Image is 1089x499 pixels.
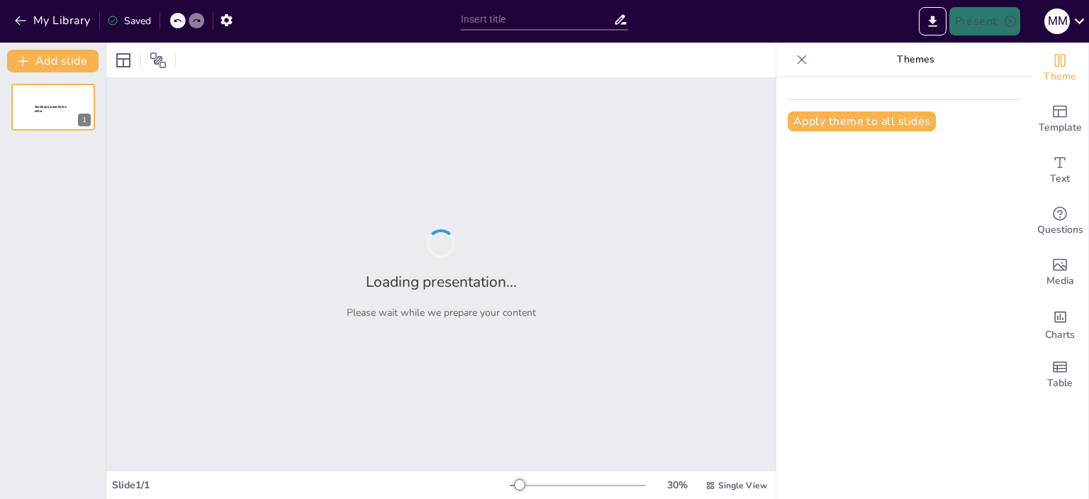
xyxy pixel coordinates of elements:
span: Sendsteps presentation editor [35,105,67,113]
div: 1 [11,84,95,131]
span: Charts [1045,327,1075,343]
span: Template [1039,120,1082,136]
div: Saved [107,14,151,28]
button: m m [1044,7,1070,35]
span: Questions [1037,222,1083,238]
div: 30 % [660,478,694,492]
button: Export to PowerPoint [919,7,946,35]
div: Add a table [1032,349,1088,400]
span: Theme [1044,69,1076,84]
span: Media [1046,273,1074,289]
button: Add slide [7,50,99,72]
div: Get real-time input from your audience [1032,196,1088,247]
span: Text [1050,171,1070,187]
div: Add images, graphics, shapes or video [1032,247,1088,298]
div: Add charts and graphs [1032,298,1088,349]
div: Add text boxes [1032,145,1088,196]
div: Layout [112,49,135,72]
h2: Loading presentation... [366,272,517,292]
div: m m [1044,9,1070,34]
span: Single View [718,480,767,491]
span: Position [150,52,167,69]
p: Please wait while we prepare your content [347,306,536,319]
div: Add ready made slides [1032,94,1088,145]
button: Apply theme to all slides [788,111,936,131]
button: My Library [11,9,96,32]
p: Themes [813,43,1017,77]
button: Present [949,7,1020,35]
div: Slide 1 / 1 [112,478,510,492]
div: 1 [78,114,91,126]
input: Insert title [461,9,613,30]
div: Change the overall theme [1032,43,1088,94]
span: Table [1047,375,1073,391]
